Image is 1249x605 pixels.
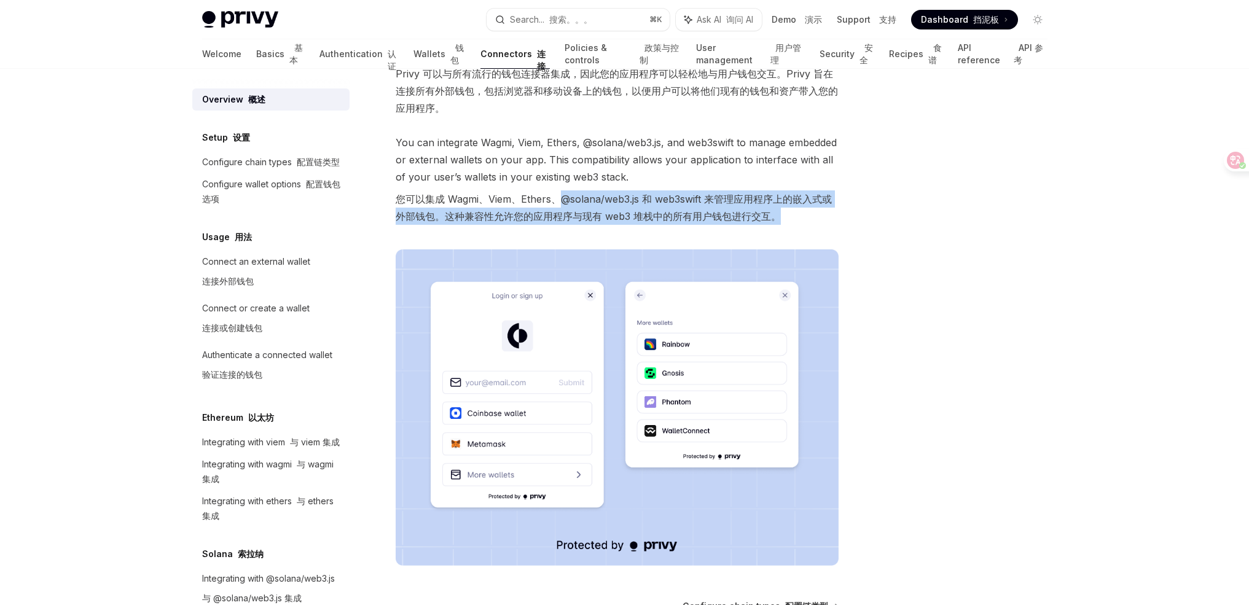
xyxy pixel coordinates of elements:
font: 用户管理 [770,42,801,65]
font: 安全 [859,42,873,65]
font: 概述 [248,94,265,104]
div: Configure chain types [202,155,340,170]
div: Connect an external wallet [202,254,310,294]
font: 食谱 [928,42,942,65]
a: Authenticate a connected wallet验证连接的钱包 [192,344,350,391]
font: 连接外部钱包 [202,276,254,286]
button: Ask AI 询问 AI [676,9,762,31]
a: Welcome [202,39,241,69]
a: User management 用户管理 [696,39,804,69]
div: Connect or create a wallet [202,301,310,340]
a: API reference API 参考 [958,39,1047,69]
div: Search... [510,12,592,27]
font: API 参考 [1014,42,1043,65]
h5: Ethereum [202,410,274,425]
a: Security 安全 [820,39,874,69]
font: 演示 [805,14,822,25]
font: 设置 [233,132,250,142]
div: Integrating with viem [202,435,340,450]
a: Integrating with ethers 与 ethers 集成 [192,490,350,527]
a: Demo 演示 [772,14,822,26]
button: Search... 搜索。。。⌘K [487,9,670,31]
span: You can integrate Wagmi, Viem, Ethers, @solana/web3.js, and web3swift to manage embedded or exter... [396,134,839,230]
a: Connect or create a wallet连接或创建钱包 [192,297,350,344]
font: 索拉纳 [238,548,264,559]
div: Configure wallet options [202,177,342,206]
div: Integrating with wagmi [202,457,342,486]
a: Connectors 连接 [480,39,550,69]
a: Policies & controls 政策与控制 [565,39,681,69]
h5: Usage [202,230,252,244]
font: 基本 [289,42,303,65]
font: 与 viem 集成 [290,437,340,447]
font: 支持 [879,14,896,25]
span: Dashboard [921,14,999,26]
a: Configure wallet options 配置钱包选项 [192,173,350,210]
font: 连接或创建钱包 [202,322,262,333]
a: Integrating with wagmi 与 wagmi 集成 [192,453,350,490]
img: light logo [202,11,278,28]
font: 配置链类型 [297,157,340,167]
font: 验证连接的钱包 [202,369,262,380]
h5: Solana [202,547,264,561]
font: 以太坊 [248,412,274,423]
font: 用法 [235,232,252,242]
a: Support 支持 [837,14,896,26]
font: 您可以集成 Wagmi、Viem、Ethers、@solana/web3.js 和 web3swift 来管理应用程序上的嵌入式或外部钱包。这种兼容性允许您的应用程序与现有 web3 堆栈中的所... [396,193,832,222]
font: 认证 [388,49,396,71]
img: Connectors3 [396,249,839,566]
a: Authentication 认证 [319,39,399,69]
font: 挡泥板 [973,14,999,25]
font: 政策与控制 [640,42,679,65]
div: Authenticate a connected wallet [202,348,332,387]
button: Toggle dark mode [1028,10,1047,29]
font: 与 @solana/web3.js 集成 [202,593,302,603]
a: Dashboard 挡泥板 [911,10,1018,29]
font: 钱包 [450,42,464,65]
span: ⌘ K [649,15,662,25]
a: Connect an external wallet连接外部钱包 [192,251,350,297]
a: Overview 概述 [192,88,350,111]
a: Recipes 食谱 [889,39,943,69]
a: Integrating with viem 与 viem 集成 [192,431,350,453]
div: Overview [202,92,265,107]
font: 询问 AI [726,14,753,25]
a: Basics 基本 [256,39,305,69]
div: Integrating with ethers [202,494,342,523]
font: Privy 可以与所有流行的钱包连接器集成，因此您的应用程序可以轻松地与用户钱包交互。Privy 旨在连接所有外部钱包，包括浏览器和移动设备上的钱包，以便用户可以将他们现有的钱包和资产带入您的应... [396,68,838,114]
span: Ask AI [697,14,753,26]
h5: Setup [202,130,250,145]
a: Wallets 钱包 [413,39,466,69]
a: Configure chain types 配置链类型 [192,151,350,173]
font: 搜索。。。 [549,14,592,25]
font: 连接 [537,49,546,71]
